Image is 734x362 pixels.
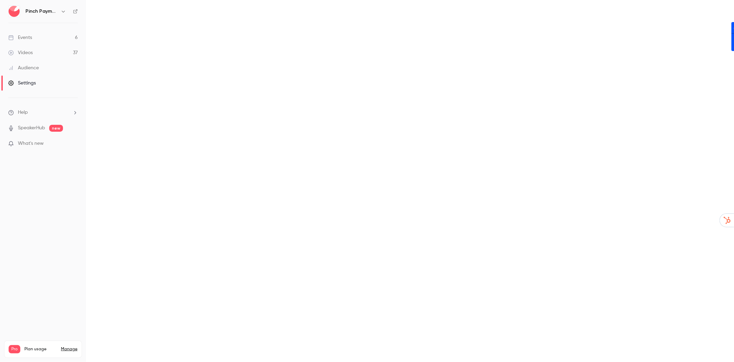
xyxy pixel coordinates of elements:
[8,64,39,71] div: Audience
[70,141,78,147] iframe: Noticeable Trigger
[49,125,63,132] span: new
[61,346,77,352] a: Manage
[18,124,45,132] a: SpeakerHub
[25,8,58,15] h6: Pinch Payments
[18,140,44,147] span: What's new
[9,345,20,353] span: Pro
[9,6,20,17] img: Pinch Payments
[8,80,36,87] div: Settings
[8,109,78,116] li: help-dropdown-opener
[18,109,28,116] span: Help
[24,346,57,352] span: Plan usage
[8,49,33,56] div: Videos
[8,34,32,41] div: Events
